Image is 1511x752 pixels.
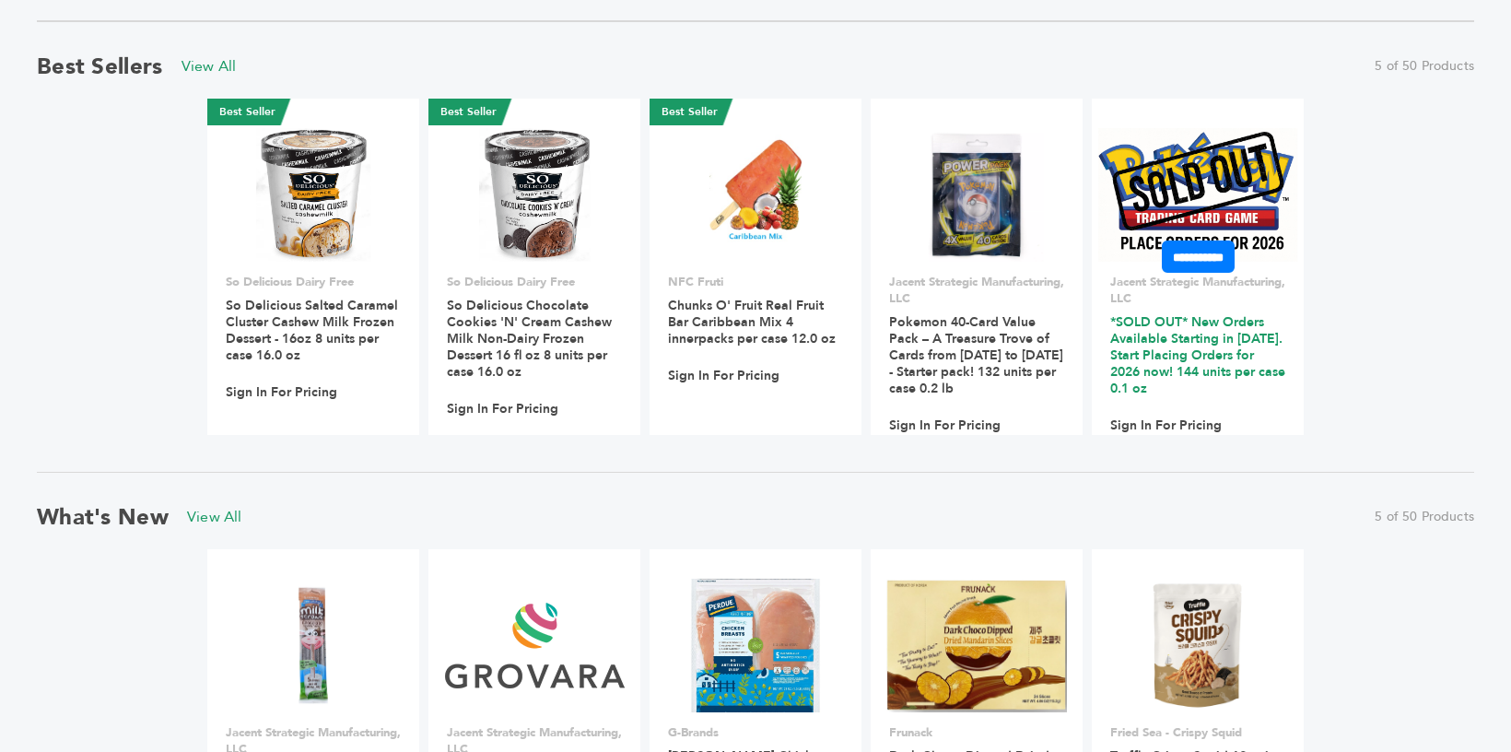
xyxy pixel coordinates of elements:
[447,297,612,381] a: So Delicious Chocolate Cookies 'N' Cream Cashew Milk Non-Dairy Frozen Dessert 16 fl oz 8 units pe...
[1140,579,1255,711] img: Truffle Crispy Squid 12 units per case 4.5 oz
[37,502,169,533] h2: What's New
[1110,313,1285,397] a: *SOLD OUT* New Orders Available Starting in [DATE]. Start Placing Orders for 2026 now! 144 units ...
[1375,57,1474,76] span: 5 of 50 Products
[445,603,625,688] img: Sylvan Meadows Milk Straws Strawberry 5-Count – Naturally Flavored Milk Straws – Non-GMO, Gluten ...
[889,724,1064,741] p: Frunack
[1110,417,1222,434] a: Sign In For Pricing
[256,128,370,261] img: So Delicious Salted Caramel Cluster Cashew Milk Frozen Dessert - 16oz 8 units per case 16.0 oz
[479,128,591,261] img: So Delicious Chocolate Cookies 'N' Cream Cashew Milk Non-Dairy Frozen Dessert 16 fl oz 8 units pe...
[1098,128,1298,262] img: *SOLD OUT* New Orders Available Starting in 2026. Start Placing Orders for 2026 now! 144 units pe...
[226,274,401,290] p: So Delicious Dairy Free
[668,274,843,290] p: NFC Fruti
[889,313,1063,397] a: Pokemon 40-Card Value Pack – A Treasure Trove of Cards from [DATE] to [DATE] - Starter pack! 132 ...
[668,297,836,347] a: Chunks O' Fruit Real Fruit Bar Caribbean Mix 4 innerpacks per case 12.0 oz
[709,128,802,261] img: Chunks O' Fruit Real Fruit Bar Caribbean Mix 4 innerpacks per case 12.0 oz
[1110,724,1285,741] p: Fried Sea - Crispy Squid
[226,297,398,364] a: So Delicious Salted Caramel Cluster Cashew Milk Frozen Dessert - 16oz 8 units per case 16.0 oz
[668,724,843,741] p: G-Brands
[228,579,399,711] img: Sylvan Meadows Milk Straws Chocolate 5-Count – Naturally Flavored Milk Straws – Non-GMO, Gluten F...
[226,384,337,401] a: Sign In For Pricing
[668,368,779,384] a: Sign In For Pricing
[447,274,622,290] p: So Delicious Dairy Free
[889,274,1064,307] p: Jacent Strategic Manufacturing, LLC
[1110,274,1285,307] p: Jacent Strategic Manufacturing, LLC
[37,52,163,82] h2: Best Sellers
[187,507,242,527] a: View All
[1375,508,1474,526] span: 5 of 50 Products
[447,401,558,417] a: Sign In For Pricing
[910,128,1044,262] img: Pokemon 40-Card Value Pack – A Treasure Trove of Cards from 1996 to 2024 - Starter pack! 132 unit...
[689,579,823,712] img: Perdue Chicken Breast B/I CVP 0 units per case 0.0 oz
[886,579,1067,711] img: Dark Choco Dipped Dried Mandarin Slices 14 units per case 4.1 oz
[889,417,1001,434] a: Sign In For Pricing
[182,56,237,76] a: View All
